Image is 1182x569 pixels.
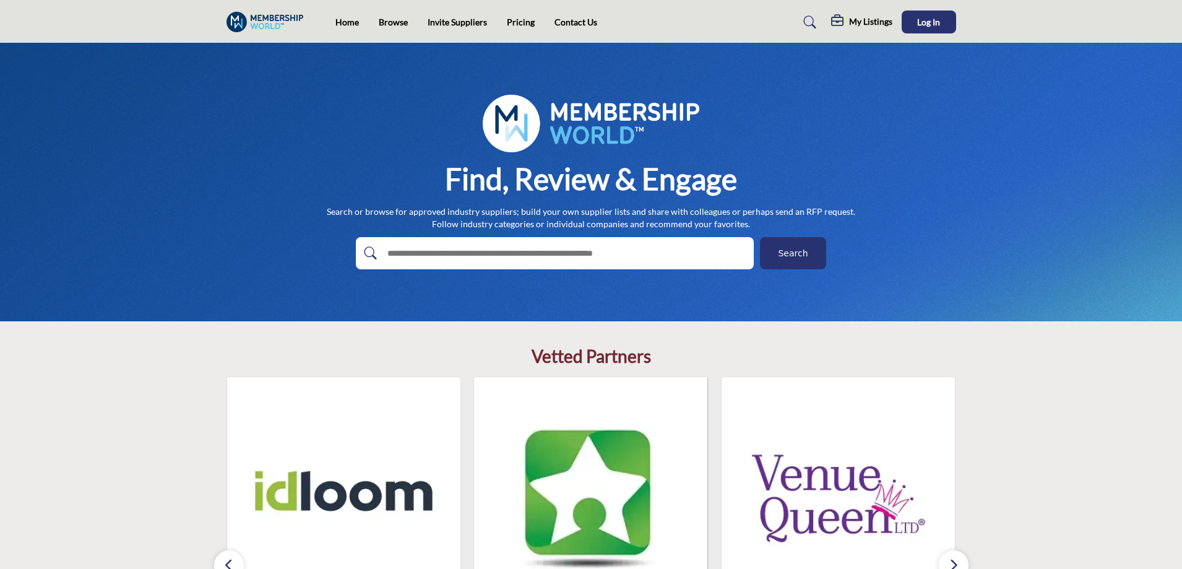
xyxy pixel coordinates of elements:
[532,346,651,367] h2: Vetted Partners
[507,17,535,27] a: Pricing
[831,15,892,30] div: My Listings
[335,17,359,27] a: Home
[849,16,892,27] h5: My Listings
[379,17,408,27] a: Browse
[917,17,940,27] span: Log In
[327,206,855,230] p: Search or browse for approved industry suppliers; build your own supplier lists and share with co...
[226,12,310,32] img: Site Logo
[554,17,597,27] a: Contact Us
[792,12,824,32] a: Search
[760,237,826,269] button: Search
[445,160,737,198] h1: Find, Review & Engage
[902,11,956,33] button: Log In
[778,247,808,260] span: Search
[483,95,699,152] img: image
[428,17,487,27] a: Invite Suppliers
